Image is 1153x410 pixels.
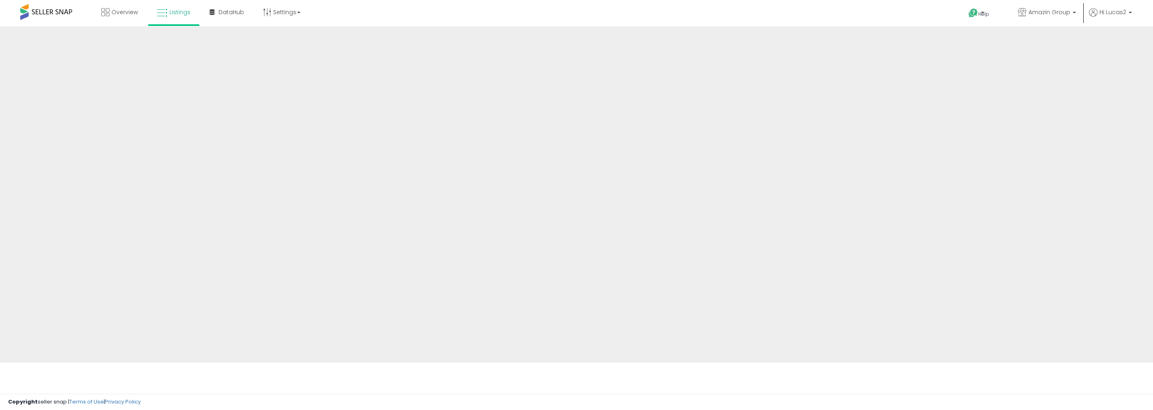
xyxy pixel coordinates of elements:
span: DataHub [219,8,244,16]
span: Hi Lucas2 [1099,8,1126,16]
a: Help [962,2,1005,26]
span: Overview [111,8,138,16]
span: Amazin Group [1029,8,1070,16]
a: Hi Lucas2 [1089,8,1132,26]
i: Get Help [968,8,978,18]
span: Help [978,11,989,17]
span: Listings [169,8,191,16]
